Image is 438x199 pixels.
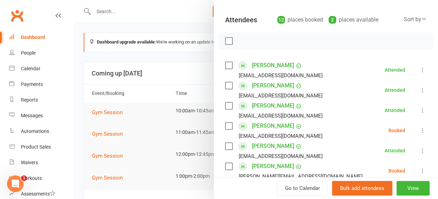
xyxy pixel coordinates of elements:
div: Product Sales [21,144,51,150]
div: 2 [329,16,336,24]
div: Booked [389,168,405,173]
div: Waivers [21,160,38,165]
div: Automations [21,128,49,134]
a: [PERSON_NAME] [252,100,294,111]
div: Calendar [21,66,40,71]
div: Sort by [404,15,427,24]
div: Dashboard [21,34,45,40]
div: Attended [385,148,405,153]
a: Waivers [9,155,74,170]
a: Calendar [9,61,74,77]
div: People [21,50,36,56]
div: [EMAIL_ADDRESS][DOMAIN_NAME] [239,152,323,161]
div: Payments [21,81,43,87]
span: 1 [21,175,27,181]
div: Booked [389,128,405,133]
a: Clubworx [8,7,26,24]
div: Workouts [21,175,42,181]
a: Dashboard [9,30,74,45]
a: [PERSON_NAME] [252,60,294,71]
a: Messages [9,108,74,124]
a: Payments [9,77,74,92]
div: Attended [385,108,405,113]
div: Attendees [225,15,257,25]
div: 12 [277,16,285,24]
a: [PERSON_NAME] [252,120,294,132]
div: [EMAIL_ADDRESS][DOMAIN_NAME] [239,71,323,80]
div: places available [329,15,378,25]
div: [EMAIL_ADDRESS][DOMAIN_NAME] [239,132,323,141]
div: [EMAIL_ADDRESS][DOMAIN_NAME] [239,91,323,100]
a: [PERSON_NAME] [252,80,294,91]
div: Messages [21,113,43,118]
a: Workouts [9,170,74,186]
div: Reports [21,97,38,103]
a: Product Sales [9,139,74,155]
div: Assessments [21,191,55,197]
div: places booked [277,15,323,25]
div: [EMAIL_ADDRESS][DOMAIN_NAME] [239,111,323,120]
button: Bulk add attendees [332,181,392,196]
a: Automations [9,124,74,139]
a: Go to Calendar [277,181,328,196]
div: Attended [385,88,405,93]
a: People [9,45,74,61]
a: [PERSON_NAME] [252,141,294,152]
div: [PERSON_NAME][EMAIL_ADDRESS][DOMAIN_NAME] [239,172,363,181]
button: View [397,181,430,196]
a: [PERSON_NAME] [252,161,294,172]
a: Reports [9,92,74,108]
iframe: Intercom live chat [7,175,24,192]
div: Attended [385,67,405,72]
